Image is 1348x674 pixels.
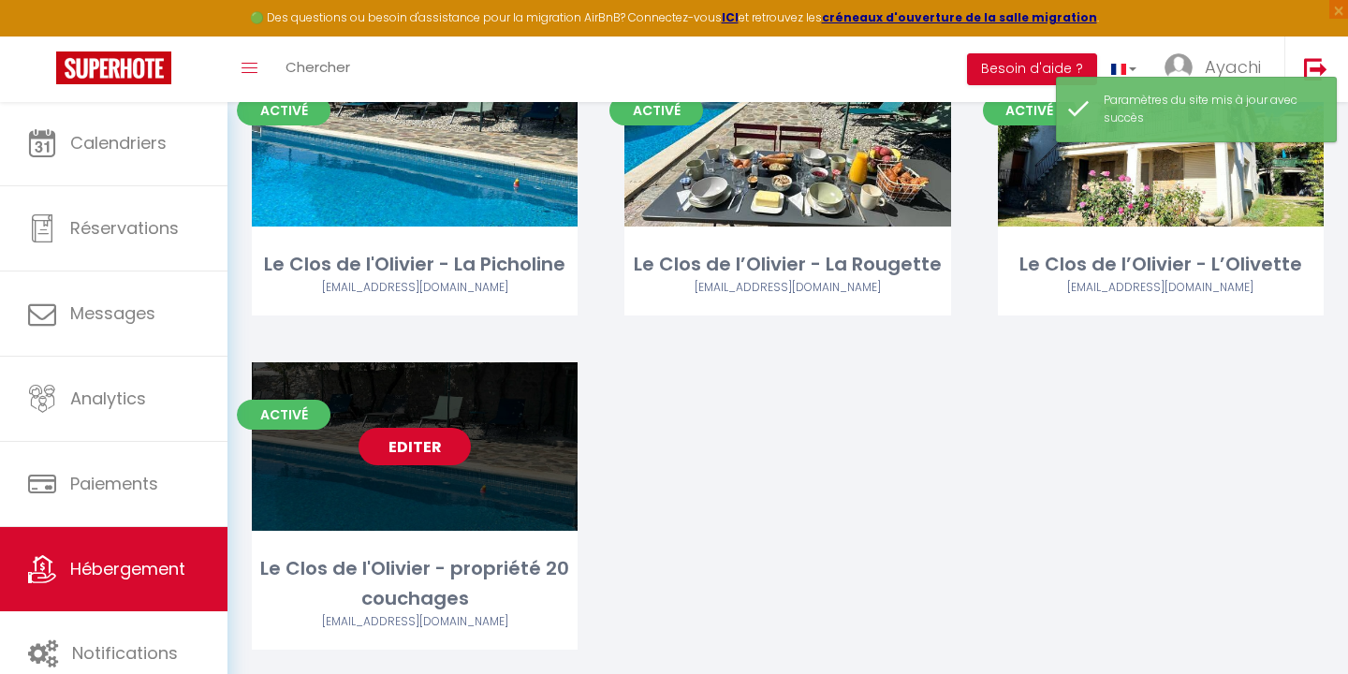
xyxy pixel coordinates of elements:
span: Paiements [70,472,158,495]
span: Ayachi [1205,55,1261,79]
span: Hébergement [70,557,185,580]
span: Activé [237,400,330,430]
button: Besoin d'aide ? [967,53,1097,85]
span: Chercher [286,57,350,77]
div: Airbnb [624,279,950,297]
div: Le Clos de l’Olivier - L’Olivette [998,250,1324,279]
div: Le Clos de l’Olivier - La Rougette [624,250,950,279]
span: Réservations [70,216,179,240]
a: Editer [359,428,471,465]
button: Ouvrir le widget de chat LiveChat [15,7,71,64]
span: Messages [70,301,155,325]
img: Super Booking [56,51,171,84]
a: Chercher [271,37,364,102]
a: ICI [722,9,739,25]
div: Le Clos de l'Olivier - propriété 20 couchages [252,554,578,613]
span: Notifications [72,641,178,665]
a: créneaux d'ouverture de la salle migration [822,9,1097,25]
div: Airbnb [252,279,578,297]
div: Airbnb [998,279,1324,297]
div: Airbnb [252,613,578,631]
span: Calendriers [70,131,167,154]
span: Activé [237,95,330,125]
a: ... Ayachi [1150,37,1284,102]
span: Analytics [70,387,146,410]
span: Activé [983,95,1077,125]
img: ... [1165,53,1193,81]
div: Le Clos de l'Olivier - La Picholine [252,250,578,279]
img: logout [1304,57,1327,81]
div: Paramètres du site mis à jour avec succès [1104,92,1317,127]
span: Activé [609,95,703,125]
